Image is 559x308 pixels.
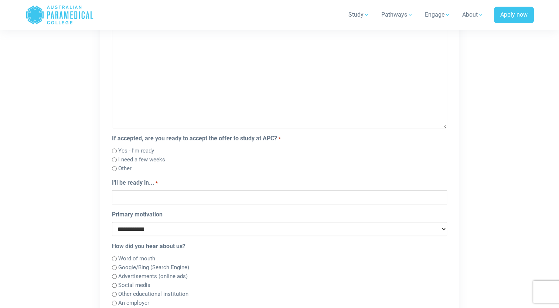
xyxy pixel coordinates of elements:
[118,281,150,290] label: Social media
[118,263,189,272] label: Google/Bing (Search Engine)
[112,242,447,251] legend: How did you hear about us?
[118,299,149,307] label: An employer
[118,272,188,281] label: Advertisements (online ads)
[344,4,374,25] a: Study
[112,178,158,187] label: I'll be ready in...
[118,155,165,164] label: I need a few weeks
[118,254,155,263] label: Word of mouth
[420,4,455,25] a: Engage
[112,210,163,219] label: Primary motivation
[112,134,447,143] legend: If accepted, are you ready to accept the offer to study at APC?
[118,290,188,298] label: Other educational institution
[118,164,132,173] label: Other
[25,3,94,27] a: Australian Paramedical College
[118,147,154,155] label: Yes - I'm ready
[494,7,534,24] a: Apply now
[377,4,417,25] a: Pathways
[458,4,488,25] a: About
